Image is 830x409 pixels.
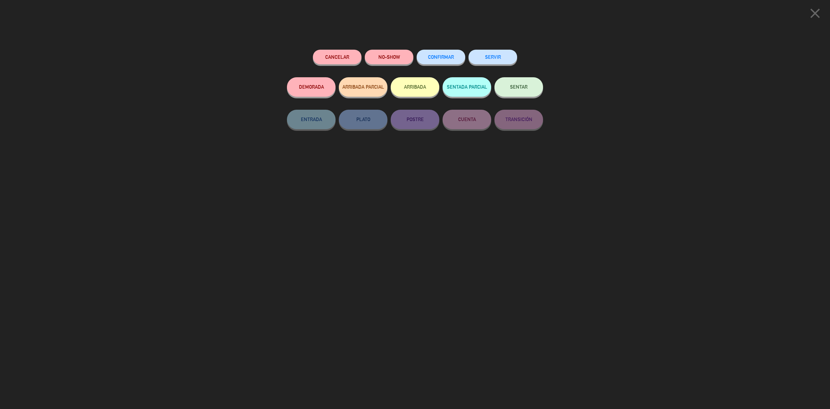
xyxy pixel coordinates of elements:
[510,84,528,90] span: SENTAR
[339,110,387,129] button: PLATO
[313,50,362,64] button: Cancelar
[468,50,517,64] button: SERVIR
[443,77,491,97] button: SENTADA PARCIAL
[287,110,336,129] button: ENTRADA
[428,54,454,60] span: CONFIRMAR
[494,110,543,129] button: TRANSICIÓN
[391,110,439,129] button: POSTRE
[342,84,384,90] span: ARRIBADA PARCIAL
[339,77,387,97] button: ARRIBADA PARCIAL
[391,77,439,97] button: ARRIBADA
[807,5,823,21] i: close
[443,110,491,129] button: CUENTA
[417,50,465,64] button: CONFIRMAR
[805,5,825,24] button: close
[287,77,336,97] button: DEMORADA
[494,77,543,97] button: SENTAR
[365,50,413,64] button: NO-SHOW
